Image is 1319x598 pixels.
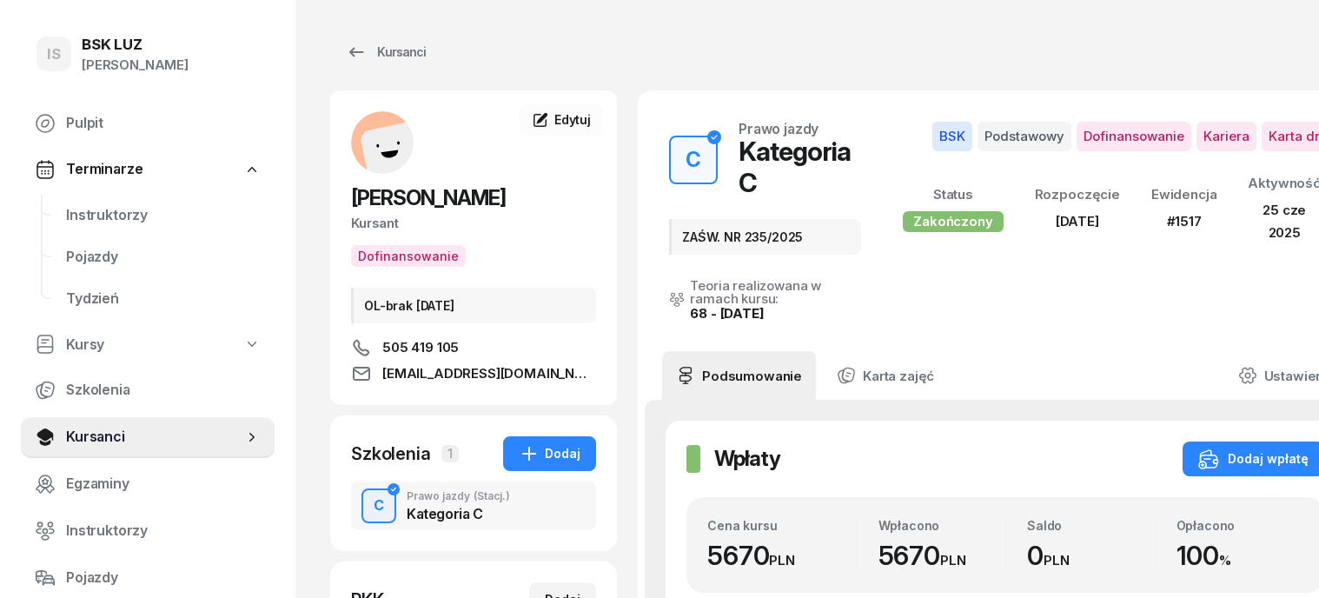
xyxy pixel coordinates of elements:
span: [PERSON_NAME] [351,185,506,210]
span: Egzaminy [66,473,261,495]
div: Cena kursu [707,518,857,533]
button: C [361,488,396,523]
span: BSK [932,122,972,151]
div: BSK LUZ [82,37,189,52]
div: Ewidencja [1151,183,1217,206]
a: Kursanci [330,35,441,70]
div: [PERSON_NAME] [82,54,189,76]
small: PLN [1044,552,1070,568]
span: Szkolenia [66,379,261,402]
span: Edytuj [554,112,591,127]
a: Instruktorzy [52,195,275,236]
a: Pulpit [21,103,275,144]
span: Pojazdy [66,246,261,269]
button: C [669,136,718,184]
div: Kursanci [346,42,426,63]
span: [DATE] [1056,213,1099,229]
a: Tydzień [52,278,275,320]
a: Terminarze [21,149,275,189]
div: 0 [1027,540,1155,572]
a: 505 419 105 [351,337,596,358]
div: Saldo [1027,518,1155,533]
button: Dofinansowanie [351,245,466,267]
div: Wpłacono [878,518,1006,533]
span: Dofinansowanie [1077,122,1191,151]
div: Dodaj [519,443,580,464]
h2: Wpłaty [714,445,780,473]
span: Pojazdy [66,567,261,589]
span: [EMAIL_ADDRESS][DOMAIN_NAME] [382,363,596,384]
div: Dodaj wpłatę [1198,448,1309,469]
span: Kursanci [66,426,243,448]
span: Pulpit [66,112,261,135]
a: Szkolenia [21,369,275,411]
span: 505 419 105 [382,337,459,358]
span: Terminarze [66,158,143,181]
div: C [679,143,708,177]
span: Kursy [66,334,104,356]
a: Edytuj [520,104,603,136]
div: 5670 [878,540,1006,572]
span: #1517 [1167,213,1202,229]
div: C [367,491,391,521]
div: Prawo jazdy [739,122,819,136]
span: Podstawowy [978,122,1071,151]
div: OL-brak [DATE] [351,288,596,323]
div: ZAŚW. NR 235/2025 [669,219,861,255]
a: Pojazdy [52,236,275,278]
div: Opłacono [1176,518,1304,533]
span: Tydzień [66,288,261,310]
span: Instruktorzy [66,520,261,542]
span: 1 [441,445,459,462]
div: Zakończony [903,211,1003,232]
a: Kursanci [21,416,275,458]
a: [EMAIL_ADDRESS][DOMAIN_NAME] [351,363,596,384]
span: Kariera [1196,122,1256,151]
div: 5670 [707,540,857,572]
a: Karta zajęć [823,351,948,400]
a: Instruktorzy [21,510,275,552]
div: Teoria realizowana w ramach kursu: [690,279,861,305]
div: Rozpoczęcie [1035,183,1120,206]
a: 68 - [DATE] [690,305,764,322]
div: 100 [1176,540,1304,572]
div: Prawo jazdy [407,491,510,502]
span: (Stacj.) [474,491,510,502]
div: Kategoria C [407,507,510,521]
small: PLN [940,552,966,568]
small: PLN [769,552,795,568]
small: % [1219,552,1231,568]
a: Egzaminy [21,463,275,505]
div: Status [903,183,1003,206]
div: Szkolenia [351,442,431,466]
button: CPrawo jazdy(Stacj.)Kategoria C [351,482,596,530]
a: Podsumowanie [662,351,816,400]
span: IS [47,47,61,62]
span: Instruktorzy [66,204,261,227]
div: Kategoria C [739,136,861,198]
a: Kursy [21,325,275,365]
button: Dodaj [503,436,596,471]
div: Kursant [351,212,596,235]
